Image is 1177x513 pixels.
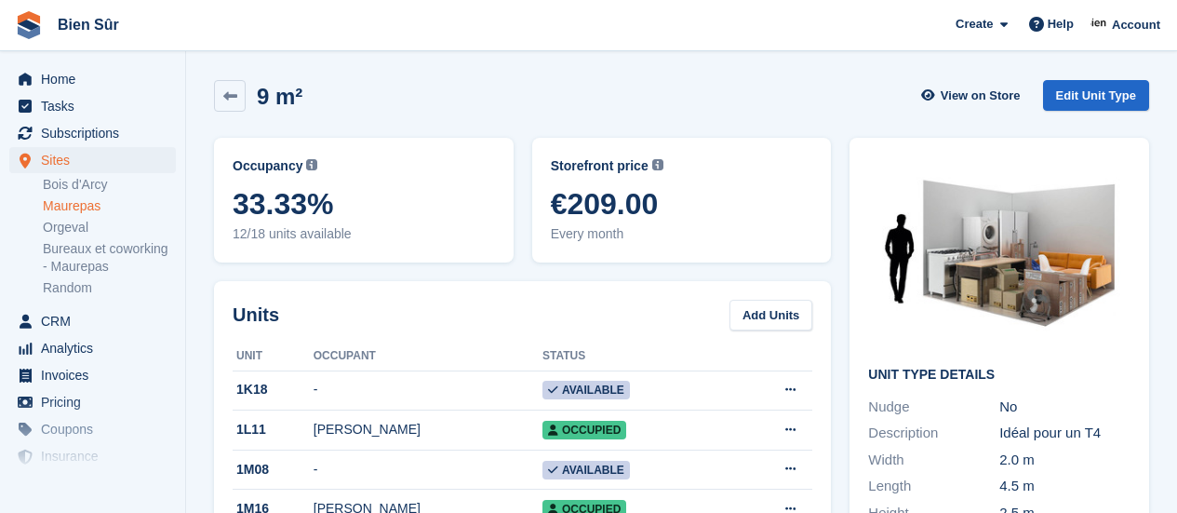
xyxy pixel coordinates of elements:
[868,397,999,418] div: Nudge
[9,362,176,388] a: menu
[257,84,302,109] h2: 9 m²
[9,470,176,496] a: menu
[41,66,153,92] span: Home
[956,15,993,34] span: Create
[1090,15,1109,34] img: Asmaa Habri
[868,476,999,497] div: Length
[542,342,729,371] th: Status
[41,147,153,173] span: Sites
[941,87,1021,105] span: View on Store
[43,219,176,236] a: Orgeval
[652,159,663,170] img: icon-info-grey-7440780725fd019a000dd9b08b2336e03edf1995a4989e88bcd33f0948082b44.svg
[314,420,542,439] div: [PERSON_NAME]
[729,300,812,331] a: Add Units
[306,159,317,170] img: icon-info-grey-7440780725fd019a000dd9b08b2336e03edf1995a4989e88bcd33f0948082b44.svg
[999,397,1130,418] div: No
[43,240,176,276] a: Bureaux et coworking - Maurepas
[233,342,314,371] th: Unit
[41,120,153,146] span: Subscriptions
[551,156,649,176] span: Storefront price
[1043,80,1149,111] a: Edit Unit Type
[9,308,176,334] a: menu
[9,66,176,92] a: menu
[999,423,1130,444] div: Idéal pour un T4
[233,224,495,244] span: 12/18 units available
[551,187,813,221] span: €209.00
[41,416,153,442] span: Coupons
[1048,15,1074,34] span: Help
[233,301,279,329] h2: Units
[999,476,1130,497] div: 4.5 m
[9,389,176,415] a: menu
[868,450,999,471] div: Width
[9,93,176,119] a: menu
[9,120,176,146] a: menu
[9,443,176,469] a: menu
[233,420,314,439] div: 1L11
[233,380,314,399] div: 1K18
[41,335,153,361] span: Analytics
[9,416,176,442] a: menu
[868,368,1130,383] h2: Unit Type details
[41,389,153,415] span: Pricing
[43,197,176,215] a: Maurepas
[999,450,1130,471] div: 2.0 m
[542,421,626,439] span: Occupied
[551,224,813,244] span: Every month
[233,460,314,479] div: 1M08
[41,308,153,334] span: CRM
[15,11,43,39] img: stora-icon-8386f47178a22dfd0bd8f6a31ec36ba5ce8667c1dd55bd0f319d3a0aa187defe.svg
[868,156,1130,353] img: box-10m2.jpg
[50,9,127,40] a: Bien Sûr
[233,187,495,221] span: 33.33%
[41,362,153,388] span: Invoices
[542,461,630,479] span: Available
[9,147,176,173] a: menu
[868,423,999,444] div: Description
[41,470,153,496] span: Settings
[41,93,153,119] span: Tasks
[314,371,542,411] td: -
[9,335,176,361] a: menu
[314,342,542,371] th: Occupant
[542,381,630,399] span: Available
[919,80,1028,111] a: View on Store
[41,443,153,469] span: Insurance
[233,156,302,176] span: Occupancy
[1112,16,1160,34] span: Account
[43,279,176,297] a: Random
[314,450,542,490] td: -
[43,176,176,194] a: Bois d'Arcy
